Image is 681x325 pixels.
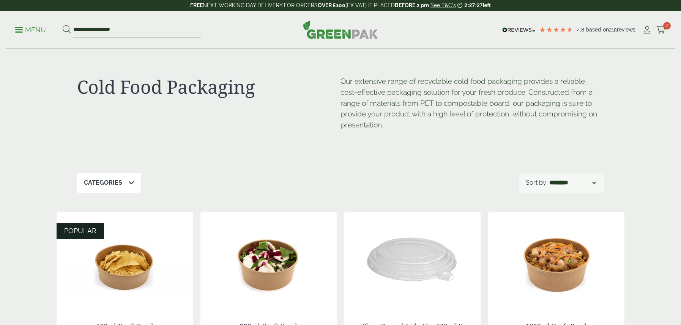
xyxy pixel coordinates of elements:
[318,2,345,8] strong: OVER £100
[344,212,481,307] img: Clear Domed Lid - Fits 750ml-0
[488,212,624,307] img: Kraft Bowl 1090ml with Prawns and Rice
[340,76,604,130] p: Our extensive range of recyclable cold food packaging provides a reliable, cost-effective packagi...
[609,27,617,33] span: 215
[57,212,193,307] img: Kraft Bowl 500ml with Nachos
[15,25,46,35] p: Menu
[303,20,378,39] img: GreenPak Supplies
[642,26,652,34] i: My Account
[663,22,671,30] span: 0
[64,227,96,235] span: POPULAR
[84,178,122,187] p: Categories
[526,178,546,187] p: Sort by
[577,27,586,33] span: 4.8
[617,27,635,33] span: reviews
[77,76,340,98] h1: Cold Food Packaging
[430,2,456,8] a: See T&C's
[483,2,491,8] span: left
[190,2,203,8] strong: FREE
[539,26,573,33] div: 4.79 Stars
[586,27,609,33] span: Based on
[548,178,597,187] select: Shop order
[15,25,46,33] a: Menu
[656,26,666,34] i: Cart
[464,2,482,8] span: 2:27:27
[200,212,337,307] img: Kraft Bowl 750ml with Goats Cheese Salad Open
[395,2,429,8] strong: BEFORE 2 pm
[502,27,535,33] img: REVIEWS.io
[656,24,666,36] a: 0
